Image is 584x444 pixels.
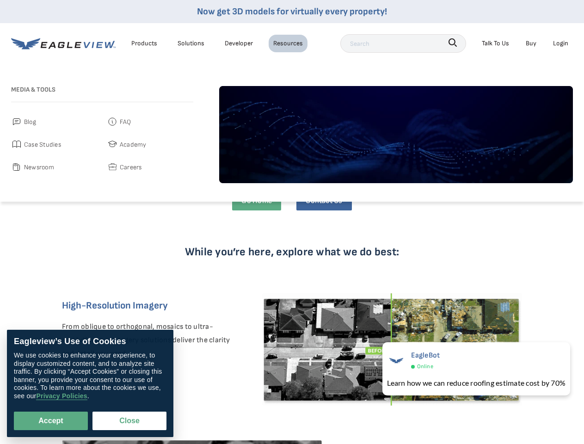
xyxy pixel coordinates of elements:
span: FAQ [120,116,131,128]
a: Careers [107,161,193,173]
span: Careers [120,161,142,173]
img: academy.svg [107,139,118,150]
a: Privacy Policies [36,392,87,400]
a: Case Studies [11,139,98,150]
img: EagleView Imagery [262,293,522,406]
img: careers.svg [107,161,118,173]
span: Blog [24,116,36,128]
input: Search [340,34,466,53]
img: newsroom.svg [11,161,22,173]
a: FAQ [107,116,193,128]
img: default-image.webp [219,86,573,183]
h6: High-Resolution Imagery [62,298,241,314]
span: EagleBot [411,351,440,360]
p: From oblique to orthogonal, mosaics to ultra-resolution, our imagery solutions deliver the clarit... [62,321,241,360]
span: Online [417,362,433,372]
span: Academy [120,139,147,150]
a: Buy [526,37,536,49]
div: Login [553,37,568,49]
div: Products [131,37,157,49]
img: blog.svg [11,116,22,127]
a: Newsroom [11,161,98,173]
button: Accept [14,412,88,430]
button: Close [92,412,166,430]
div: Resources [273,37,303,49]
a: Blog [11,116,98,128]
div: We use cookies to enhance your experience, to display customized content, and to analyze site tra... [14,351,166,400]
span: Case Studies [24,139,61,150]
div: Learn how we can reduce roofing estimate cost by 70% [387,377,566,388]
img: EagleBot [387,351,406,370]
div: Talk To Us [482,37,509,49]
div: Solutions [178,37,204,49]
span: Newsroom [24,161,54,173]
a: Academy [107,139,193,150]
a: Now get 3D models for virtually every property! [197,6,387,17]
h3: Media & Tools [11,86,193,94]
p: While you’re here, explore what we do best: [70,245,514,259]
img: faq.svg [107,116,118,127]
img: case_studies.svg [11,139,22,150]
a: Developer [225,37,253,49]
div: Eagleview’s Use of Cookies [14,337,166,347]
